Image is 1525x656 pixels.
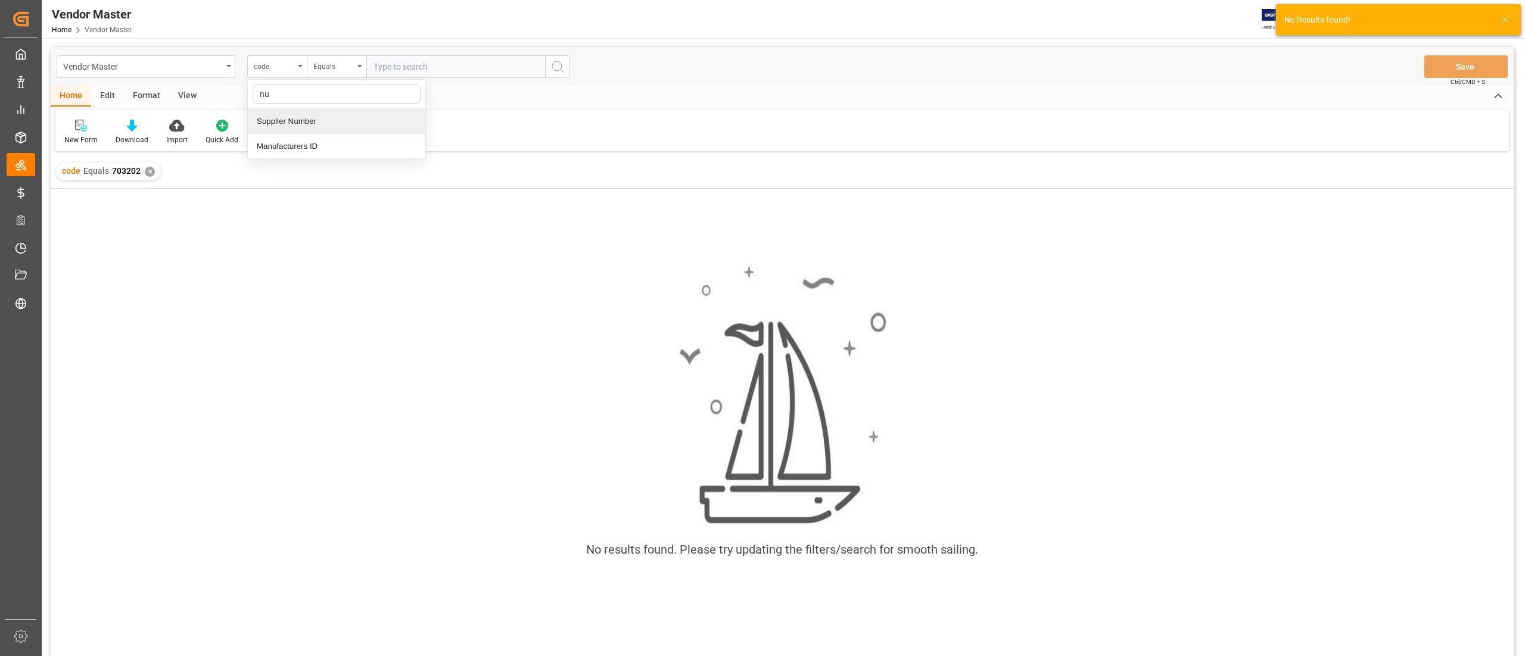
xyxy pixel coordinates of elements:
span: 703202 [112,166,141,176]
div: Import [166,135,188,145]
div: Quick Add [206,135,238,145]
button: open menu [57,55,235,78]
img: smooth_sailing.jpeg [678,264,886,526]
div: No Results found! [1284,14,1489,26]
div: Equals [313,58,354,72]
input: Type to search [366,55,545,78]
div: Manufacturers ID [248,134,425,159]
button: close menu [247,55,307,78]
a: Home [52,26,71,34]
button: Save [1424,55,1508,78]
span: Ctrl/CMD + S [1451,77,1485,86]
span: code [62,166,80,176]
div: Vendor Master [63,58,222,73]
span: Equals [83,166,109,176]
div: Download [116,135,148,145]
img: Exertis%20JAM%20-%20Email%20Logo.jpg_1722504956.jpg [1262,9,1303,30]
div: Vendor Master [52,5,132,23]
div: code [254,58,294,72]
div: No results found. Please try updating the filters/search for smooth sailing. [586,541,978,558]
button: search button [545,55,570,78]
div: Edit [91,86,124,107]
div: View [169,86,206,107]
input: Search [253,85,421,104]
div: ✕ [145,167,155,177]
div: Supplier Number [248,109,425,134]
div: Home [51,86,91,107]
button: open menu [307,55,366,78]
div: Format [124,86,169,107]
div: New Form [64,135,98,145]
